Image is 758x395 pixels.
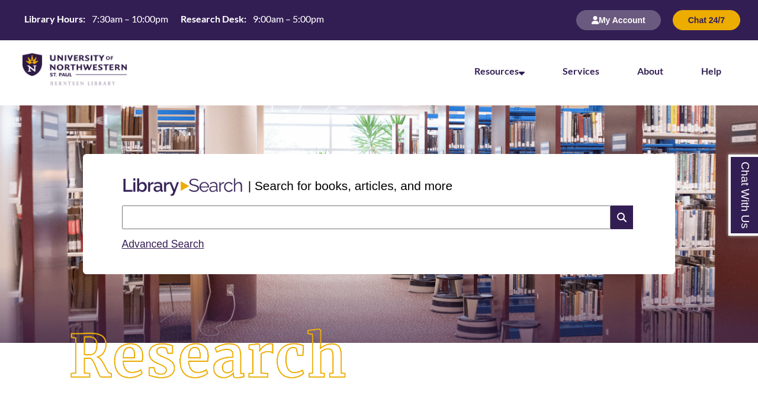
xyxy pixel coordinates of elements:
img: UNWSP Library Logo [23,53,127,86]
a: My Account [576,15,661,25]
th: Research Desk: [176,12,248,25]
span: 7:30am – 10:00pm [92,13,168,24]
table: Hours Today [20,12,329,27]
a: Hours Today [20,12,329,28]
th: Library Hours: [20,12,87,25]
p: | Search for books, articles, and more [248,176,452,195]
button: Chat 24/7 [673,10,740,30]
a: Resources [474,65,525,76]
span: 9:00am – 5:00pm [253,13,324,24]
a: Advanced Search [122,238,204,250]
i: Search [611,205,633,229]
a: About [637,65,663,76]
a: Help [701,65,721,76]
a: Services [563,65,599,76]
button: My Account [576,10,661,30]
a: Chat 24/7 [673,15,740,25]
img: Libary Search [117,174,248,201]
